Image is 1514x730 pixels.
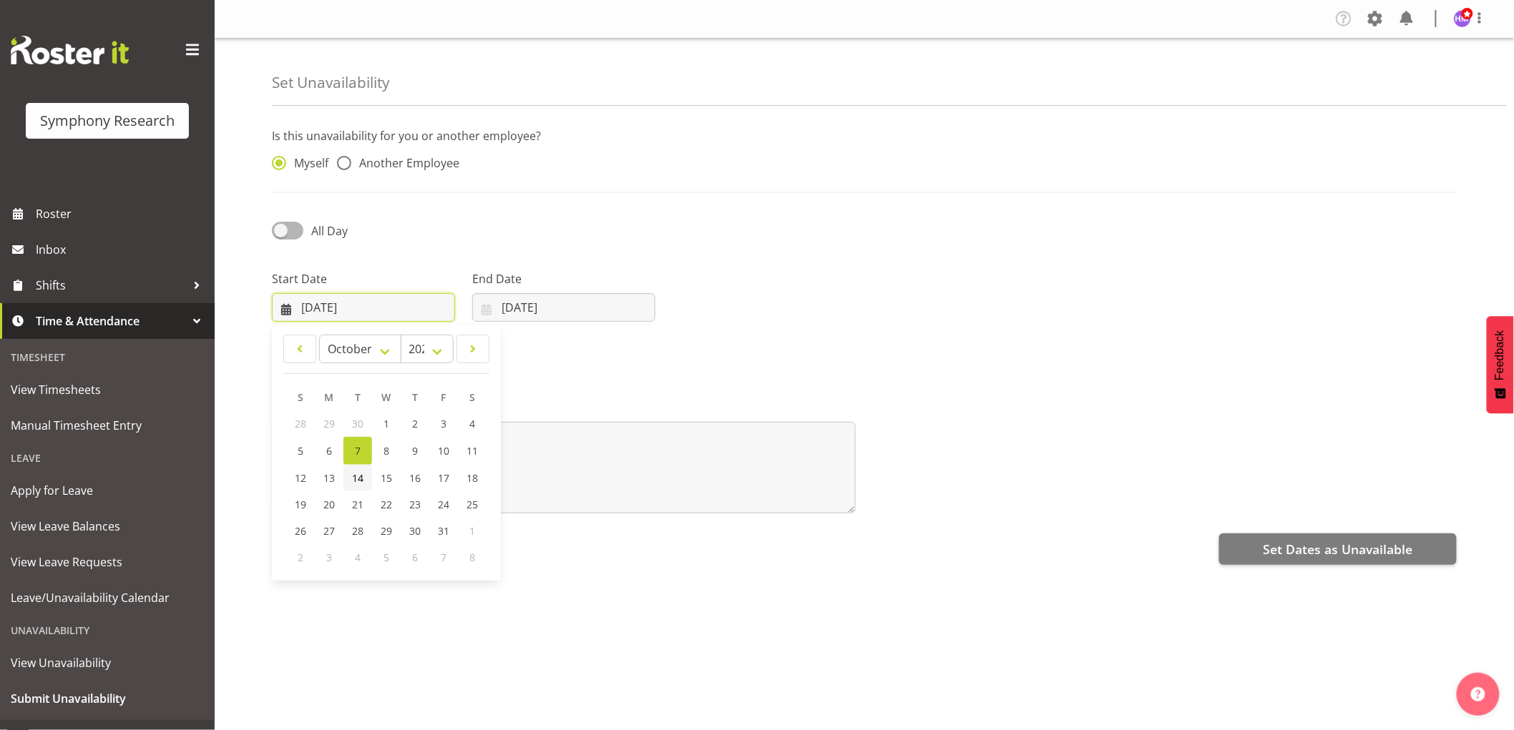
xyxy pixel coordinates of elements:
[11,551,204,573] span: View Leave Requests
[272,127,1457,144] p: Is this unavailability for you or another employee?
[4,508,211,544] a: View Leave Balances
[4,580,211,616] a: Leave/Unavailability Calendar
[401,437,429,465] a: 9
[441,551,446,564] span: 7
[311,223,348,239] span: All Day
[343,491,372,518] a: 21
[355,551,361,564] span: 4
[323,524,335,538] span: 27
[323,498,335,511] span: 20
[458,491,487,518] a: 25
[429,465,458,491] a: 17
[1494,330,1507,380] span: Feedback
[352,471,363,485] span: 14
[1471,687,1485,701] img: help-xxl-2.png
[11,36,129,64] img: Rosterit website logo
[472,270,655,287] label: End Date
[1263,540,1412,558] span: Set Dates as Unavailable
[469,417,475,430] span: 4
[36,203,207,225] span: Roster
[343,437,372,465] a: 7
[469,524,475,538] span: 1
[401,491,429,518] a: 23
[467,444,478,458] span: 11
[4,645,211,681] a: View Unavailability
[11,480,204,501] span: Apply for Leave
[272,293,455,322] input: Click to select...
[409,498,421,511] span: 23
[441,390,446,404] span: F
[4,443,211,473] div: Leave
[4,342,211,372] div: Timesheet
[326,551,332,564] span: 3
[429,518,458,544] a: 31
[315,518,343,544] a: 27
[343,518,372,544] a: 28
[286,518,315,544] a: 26
[355,390,361,404] span: T
[438,444,449,458] span: 10
[1454,10,1471,27] img: hitesh-makan1261.jpg
[11,688,204,709] span: Submit Unavailability
[438,471,449,485] span: 17
[372,437,401,465] a: 8
[315,491,343,518] a: 20
[4,616,211,645] div: Unavailability
[381,498,392,511] span: 22
[11,652,204,674] span: View Unavailability
[429,491,458,518] a: 24
[298,390,303,404] span: S
[323,417,335,430] span: 29
[352,524,363,538] span: 28
[372,465,401,491] a: 15
[372,491,401,518] a: 22
[351,156,459,170] span: Another Employee
[272,399,856,416] label: Message*
[11,379,204,400] span: View Timesheets
[295,471,306,485] span: 12
[467,471,478,485] span: 18
[441,417,446,430] span: 3
[11,415,204,436] span: Manual Timesheet Entry
[355,444,361,458] span: 7
[36,310,186,332] span: Time & Attendance
[4,408,211,443] a: Manual Timesheet Entry
[286,437,315,465] a: 5
[286,465,315,491] a: 12
[381,524,392,538] span: 29
[409,471,421,485] span: 16
[401,410,429,437] a: 2
[382,390,391,404] span: W
[295,524,306,538] span: 26
[429,437,458,465] a: 10
[4,473,211,508] a: Apply for Leave
[352,498,363,511] span: 21
[323,471,335,485] span: 13
[272,270,455,287] label: Start Date
[412,444,418,458] span: 9
[1487,316,1514,413] button: Feedback - Show survey
[401,518,429,544] a: 30
[381,471,392,485] span: 15
[429,410,458,437] a: 3
[372,410,401,437] a: 1
[469,551,475,564] span: 8
[295,498,306,511] span: 19
[325,390,334,404] span: M
[11,587,204,608] span: Leave/Unavailability Calendar
[36,239,207,260] span: Inbox
[352,417,363,430] span: 30
[384,444,389,458] span: 8
[272,74,389,91] h4: Set Unavailability
[458,437,487,465] a: 11
[384,417,389,430] span: 1
[372,518,401,544] a: 29
[401,465,429,491] a: 16
[36,275,186,296] span: Shifts
[1219,533,1457,565] button: Set Dates as Unavailable
[412,417,418,430] span: 2
[412,390,418,404] span: T
[384,551,389,564] span: 5
[438,498,449,511] span: 24
[11,516,204,537] span: View Leave Balances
